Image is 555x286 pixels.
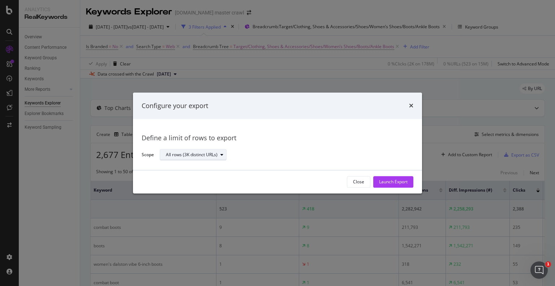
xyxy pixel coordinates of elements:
[409,101,413,111] div: times
[373,176,413,188] button: Launch Export
[160,149,227,161] button: All rows (3K distinct URLs)
[545,261,551,267] span: 1
[142,101,208,111] div: Configure your export
[379,179,408,185] div: Launch Export
[166,153,218,157] div: All rows (3K distinct URLs)
[353,179,364,185] div: Close
[347,176,370,188] button: Close
[142,151,154,159] label: Scope
[133,93,422,193] div: modal
[142,134,413,143] div: Define a limit of rows to export
[530,261,548,279] iframe: Intercom live chat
